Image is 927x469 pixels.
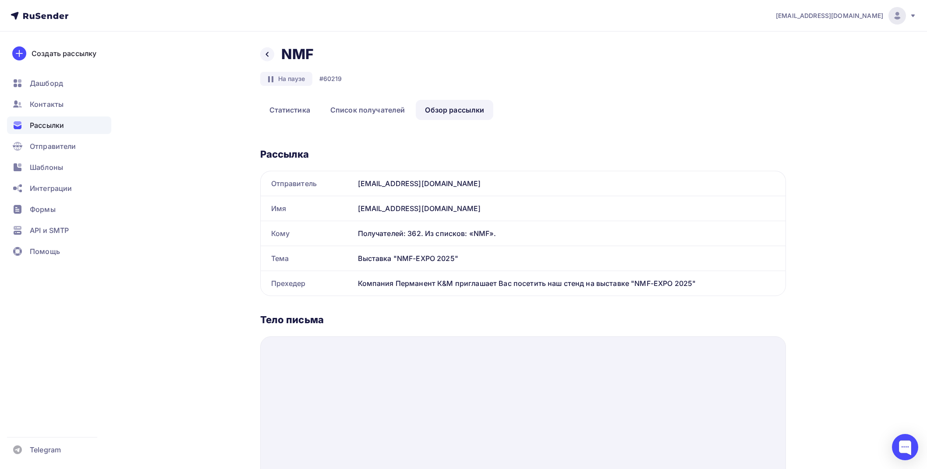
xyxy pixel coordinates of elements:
[260,314,786,326] div: Тело письма
[281,46,314,63] h2: NMF
[776,11,883,20] span: [EMAIL_ADDRESS][DOMAIN_NAME]
[30,246,60,257] span: Помощь
[30,99,64,109] span: Контакты
[7,74,111,92] a: Дашборд
[30,162,63,173] span: Шаблоны
[354,271,785,296] div: Компания Перманент К&М приглашает Вас посетить наш стенд на выставке "NMF-EXPO 2025"
[261,171,354,196] div: Отправитель
[30,225,69,236] span: API и SMTP
[30,120,64,130] span: Рассылки
[416,100,493,120] a: Обзор рассылки
[261,246,354,271] div: Тема
[30,78,63,88] span: Дашборд
[354,196,785,221] div: [EMAIL_ADDRESS][DOMAIN_NAME]
[261,271,354,296] div: Прехедер
[30,444,61,455] span: Telegram
[30,141,76,152] span: Отправители
[7,138,111,155] a: Отправители
[260,100,319,120] a: Статистика
[354,171,785,196] div: [EMAIL_ADDRESS][DOMAIN_NAME]
[321,100,414,120] a: Список получателей
[358,228,775,239] div: Получателей: 362. Из списков: «NMF».
[354,246,785,271] div: Выставка "NMF-EXPO 2025"
[260,72,312,86] div: На паузе
[7,116,111,134] a: Рассылки
[32,48,96,59] div: Создать рассылку
[30,204,56,215] span: Формы
[7,159,111,176] a: Шаблоны
[261,196,354,221] div: Имя
[7,95,111,113] a: Контакты
[261,221,354,246] div: Кому
[776,7,916,25] a: [EMAIL_ADDRESS][DOMAIN_NAME]
[7,201,111,218] a: Формы
[319,74,342,83] div: #60219
[30,183,72,194] span: Интеграции
[260,148,786,160] div: Рассылка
